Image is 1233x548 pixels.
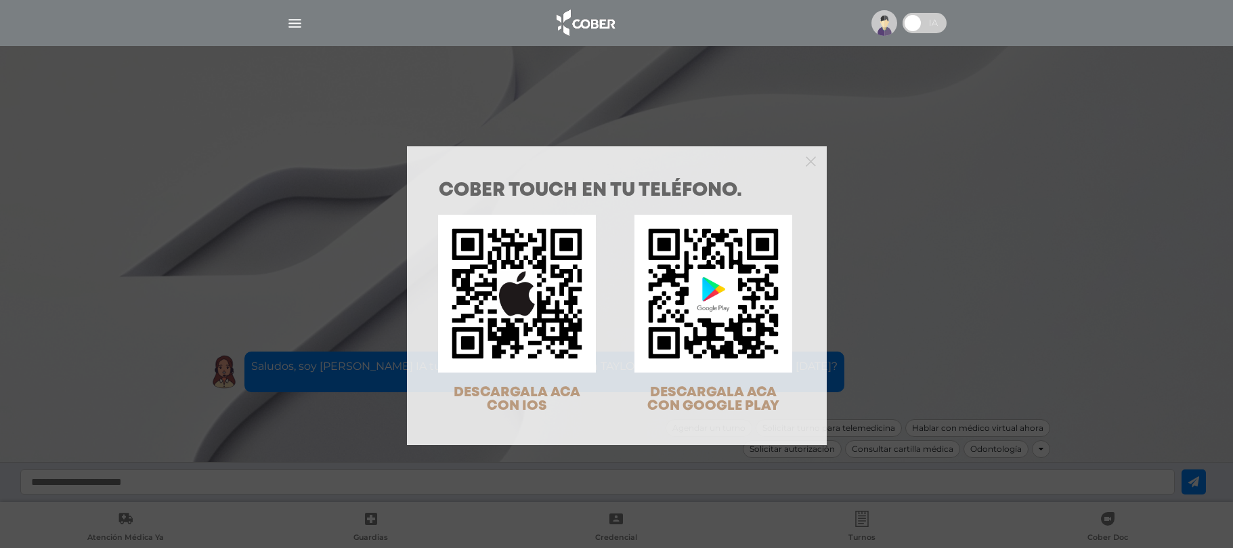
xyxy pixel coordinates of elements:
[439,182,795,201] h1: COBER TOUCH en tu teléfono.
[806,154,816,167] button: Close
[438,215,596,373] img: qr-code
[634,215,792,373] img: qr-code
[647,386,779,413] span: DESCARGALA ACA CON GOOGLE PLAY
[454,386,580,413] span: DESCARGALA ACA CON IOS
